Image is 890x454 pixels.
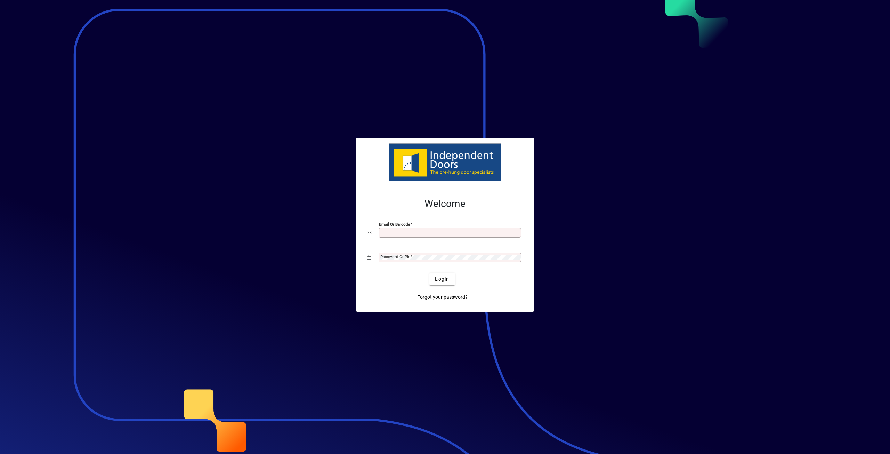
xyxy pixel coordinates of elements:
button: Login [429,273,455,285]
mat-label: Password or Pin [380,254,410,259]
span: Login [435,276,449,283]
h2: Welcome [367,198,523,210]
a: Forgot your password? [414,291,470,303]
span: Forgot your password? [417,294,468,301]
mat-label: Email or Barcode [379,222,410,227]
